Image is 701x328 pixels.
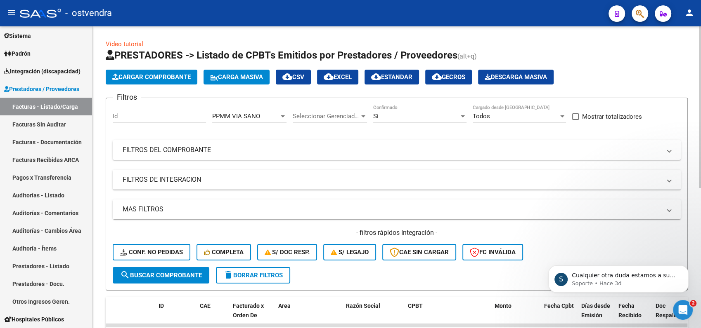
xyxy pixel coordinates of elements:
button: Start recording [52,265,59,272]
button: S/ legajo [323,244,376,260]
span: Gecros [432,73,465,81]
span: Integración (discapacidad) [4,67,81,76]
button: FC Inválida [462,244,523,260]
span: Prestadores / Proveedores [4,84,79,94]
button: Borrar Filtros [216,267,290,283]
div: lo necesito urgente es un error que tenemos desde el [DATE] y reportamos el [DATE]. [30,13,159,47]
span: Descarga Masiva [485,73,547,81]
button: Inicio [129,5,145,21]
span: Razón Social [346,302,380,309]
mat-icon: menu [7,8,17,18]
span: Todos [473,112,490,120]
div: En cuanto finalicen con el proceso se le notificará por este medio [7,239,135,265]
div: joined the conversation [47,144,128,152]
button: CAE SIN CARGAR [382,244,456,260]
div: Soporte dice… [7,197,159,239]
span: ID [159,302,164,309]
span: CAE SIN CARGAR [390,248,449,256]
div: Cerrar [145,5,160,20]
div: [PERSON_NAME] ¡Gracias por tu paciencia! Estamos revisando tu mensaje y te responderemos en unos ... [7,94,135,136]
mat-icon: cloud_download [432,72,442,82]
p: El equipo también puede ayudar [40,9,127,22]
span: EXCEL [324,73,352,81]
mat-icon: cloud_download [282,72,292,82]
mat-panel-title: FILTROS DEL COMPROBANTE [123,145,661,155]
div: Vemos que ya hay un ticket en analisis por su consulta, por lo que el área de sistemas se encuent... [7,197,135,239]
mat-icon: cloud_download [371,72,381,82]
button: EXCEL [317,70,358,84]
div: Daniela dice… [7,47,159,80]
span: Padrón [4,49,31,58]
a: Video tutorial [106,40,143,48]
button: Adjuntar un archivo [13,265,19,272]
button: Selector de emoji [26,265,33,272]
button: S/ Doc Resp. [257,244,317,260]
button: Selector de gif [39,265,46,272]
div: Soporte dice… [7,143,159,162]
button: Gecros [425,70,472,84]
span: CSV [282,73,304,81]
button: Conf. no pedidas [113,244,190,260]
button: Completa [197,244,251,260]
h4: - filtros rápidos Integración - [113,228,681,237]
button: go back [5,5,21,21]
div: Buenos dias, Muchas gracias por comunicarse con el soporte técnico de la plataforma. [13,166,129,191]
h3: Filtros [113,91,141,103]
div: [PERSON_NAME] ¡Gracias por tu paciencia! Estamos revisando tu mensaje y te responderemos en unos ... [13,99,129,131]
b: Soporte [47,145,70,151]
h1: Fin [40,3,50,9]
span: Buscar Comprobante [120,272,202,279]
mat-icon: delete [223,270,233,280]
button: Carga Masiva [204,70,270,84]
button: Descarga Masiva [478,70,554,84]
span: Doc Respaldatoria [656,302,693,319]
span: - ostvendra [65,4,112,22]
button: Cargar Comprobante [106,70,197,84]
span: S/ legajo [331,248,369,256]
div: Buenos dias, Muchas gracias por comunicarse con el soporte técnico de la plataforma. [7,162,135,196]
span: Monto [495,302,512,309]
mat-panel-title: MAS FILTROS [123,205,661,214]
mat-expansion-panel-header: FILTROS DE INTEGRACION [113,170,681,190]
img: Profile image for Fin [24,6,37,19]
mat-panel-title: FILTROS DE INTEGRACION [123,175,661,184]
span: FC Inválida [470,248,516,256]
button: Buscar Comprobante [113,267,209,283]
span: Seleccionar Gerenciador [293,112,360,120]
span: Mostrar totalizadores [582,112,642,122]
span: CAE [200,302,211,309]
mat-icon: cloud_download [324,72,334,82]
button: Estandar [365,70,419,84]
span: Completa [204,248,244,256]
mat-icon: person [684,8,694,18]
span: Cargar Comprobante [112,73,191,81]
div: Fin dice… [7,94,159,143]
div: Profile image for Soporte [37,144,45,152]
mat-expansion-panel-header: FILTROS DEL COMPROBANTE [113,140,681,160]
span: Carga Masiva [210,73,263,81]
span: 2 [690,300,696,307]
button: Enviar un mensaje… [142,262,155,275]
mat-expansion-panel-header: MAS FILTROS [113,199,681,219]
span: PPMM VIA SANO [212,112,260,120]
div: En cuanto finalicen con el proceso se le notificará por este medio [13,244,129,260]
textarea: Escribe un mensaje... [7,248,158,262]
span: Fecha Recibido [618,302,642,319]
div: lo necesito urgente es un error que tenemos desde el [DATE] y reportamos el [DATE]. [36,18,152,42]
span: PRESTADORES -> Listado de CPBTs Emitidos por Prestadores / Proveedores [106,49,457,61]
div: Soporte dice… [7,162,159,197]
span: Si [373,112,379,120]
div: Soporte dice… [7,239,159,283]
button: CSV [276,70,311,84]
span: Estandar [371,73,412,81]
div: nos informaron que soporte lo estaba solucionando pero sigue igual. [36,52,152,68]
span: Hospitales Públicos [4,315,64,324]
iframe: Intercom notifications mensaje [536,248,701,306]
span: Días desde Emisión [581,302,610,319]
span: Conf. no pedidas [120,248,183,256]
